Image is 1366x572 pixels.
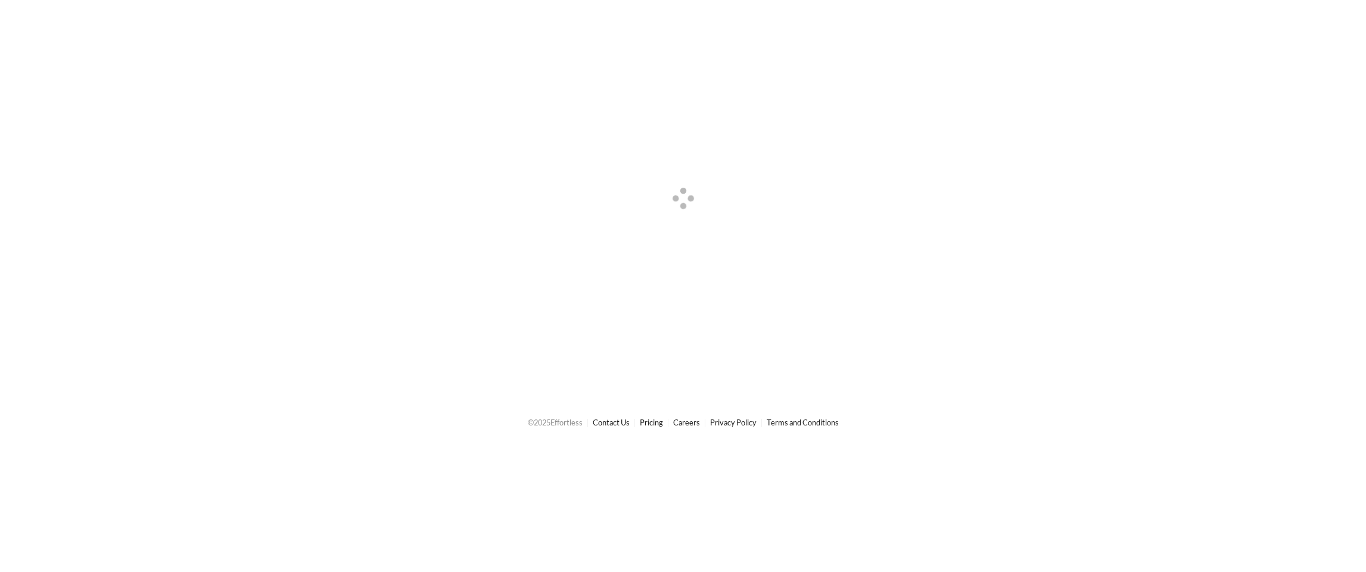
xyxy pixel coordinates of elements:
a: Contact Us [593,418,630,427]
a: Terms and Conditions [767,418,839,427]
a: Privacy Policy [710,418,757,427]
span: © 2025 Effortless [528,418,583,427]
a: Careers [673,418,700,427]
a: Pricing [640,418,663,427]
